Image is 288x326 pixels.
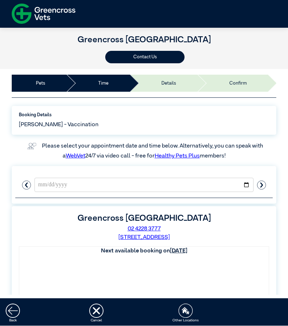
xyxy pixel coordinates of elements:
[78,36,211,44] a: Greencross [GEOGRAPHIC_DATA]
[42,144,264,159] label: Please select your appointment date and time below. Alternatively, you can speak with a 24/7 via ...
[66,154,85,159] a: WebVet
[105,51,185,64] button: Contact Us
[19,121,98,129] span: [PERSON_NAME] - Vaccination
[25,141,38,152] img: vet
[78,214,211,223] label: Greencross [GEOGRAPHIC_DATA]
[12,2,75,26] img: f-logo
[98,80,108,87] a: Time
[36,80,45,87] a: Pets
[155,154,200,159] a: Healthy Pets Plus
[170,248,187,254] u: [DATE]
[19,112,269,119] label: Booking Details
[128,226,161,232] a: 02 4228 3777
[118,235,170,241] a: [STREET_ADDRESS]
[19,247,269,256] th: Next available booking on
